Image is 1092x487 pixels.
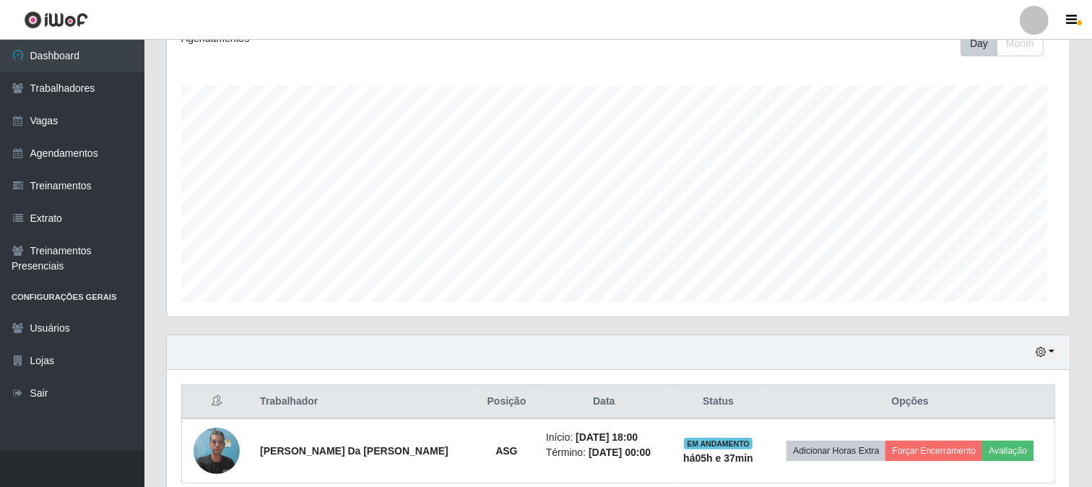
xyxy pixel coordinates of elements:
[546,430,662,445] li: Início:
[476,385,537,419] th: Posição
[24,11,88,29] img: CoreUI Logo
[260,445,448,457] strong: [PERSON_NAME] Da [PERSON_NAME]
[961,31,1044,56] div: First group
[786,441,885,461] button: Adicionar Horas Extra
[546,445,662,460] li: Término:
[194,420,240,481] img: 1754604170144.jpeg
[766,385,1054,419] th: Opções
[537,385,671,419] th: Data
[885,441,982,461] button: Forçar Encerramento
[576,431,638,443] time: [DATE] 18:00
[961,31,1055,56] div: Toolbar with button groups
[997,31,1044,56] button: Month
[495,445,517,457] strong: ASG
[683,452,753,464] strong: há 05 h e 37 min
[671,385,766,419] th: Status
[684,438,753,449] span: EM ANDAMENTO
[961,31,997,56] button: Day
[982,441,1033,461] button: Avaliação
[251,385,476,419] th: Trabalhador
[589,447,651,458] time: [DATE] 00:00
